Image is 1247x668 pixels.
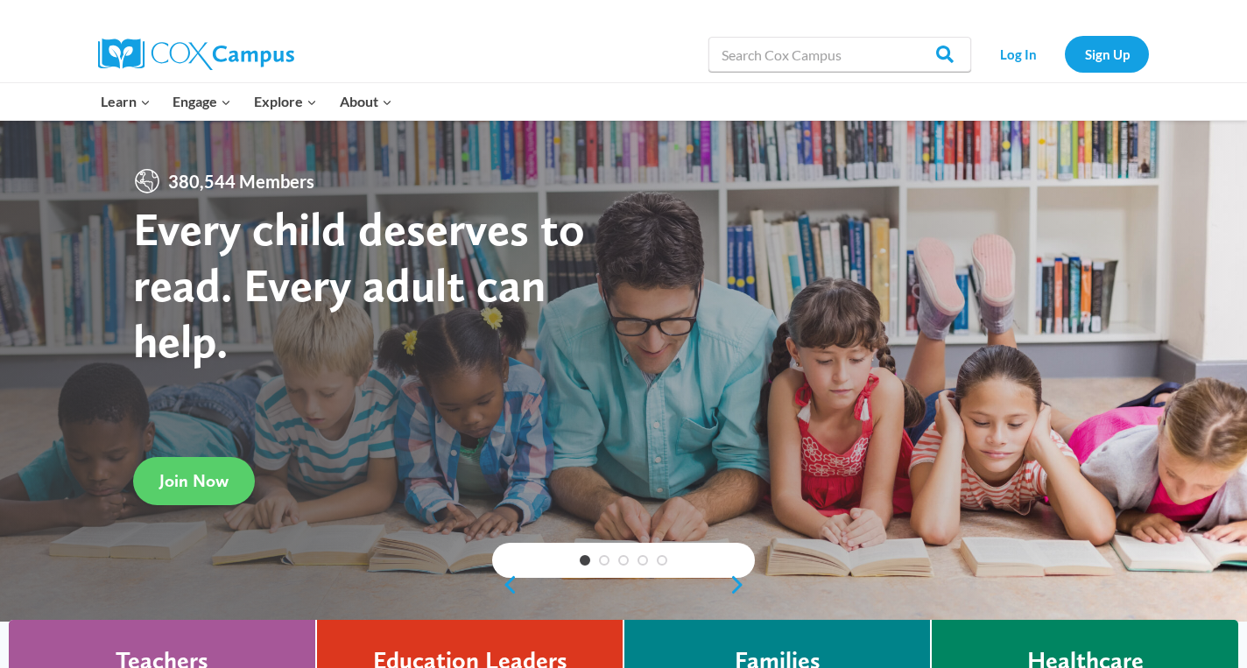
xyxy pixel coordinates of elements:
a: next [729,574,755,595]
nav: Secondary Navigation [980,36,1149,72]
a: 3 [618,555,629,566]
a: 1 [580,555,590,566]
strong: Every child deserves to read. Every adult can help. [133,200,585,368]
a: 2 [599,555,609,566]
span: Engage [173,90,231,113]
div: content slider buttons [492,567,755,602]
span: 380,544 Members [161,167,321,195]
a: previous [492,574,518,595]
a: 4 [638,555,648,566]
span: About [340,90,392,113]
span: Join Now [159,470,229,491]
span: Explore [254,90,317,113]
a: Join Now [133,457,255,505]
a: 5 [657,555,667,566]
a: Sign Up [1065,36,1149,72]
input: Search Cox Campus [708,37,971,72]
a: Log In [980,36,1056,72]
nav: Primary Navigation [89,83,403,120]
img: Cox Campus [98,39,294,70]
span: Learn [101,90,151,113]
